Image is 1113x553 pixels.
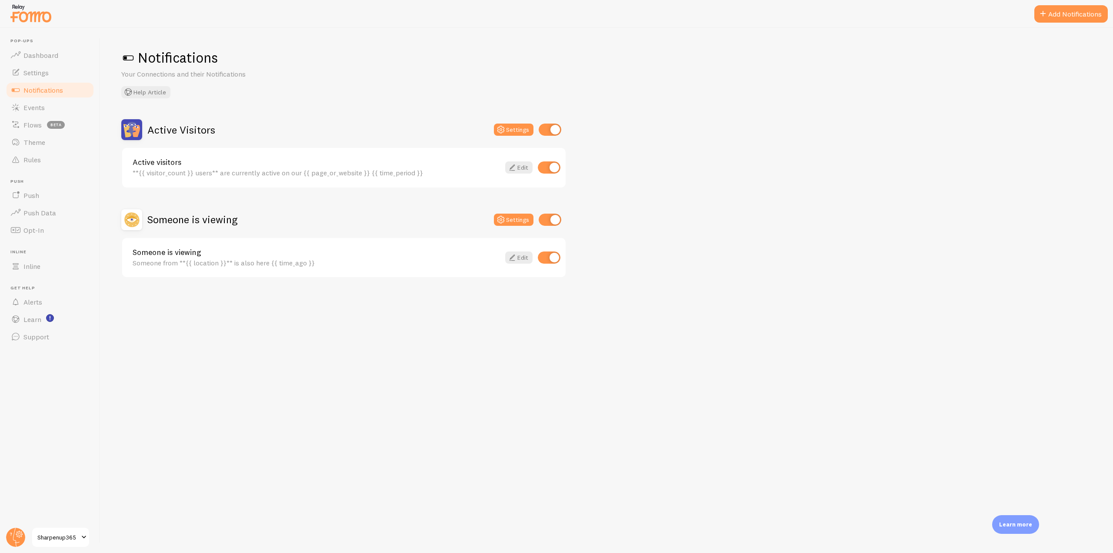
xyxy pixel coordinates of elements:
button: Settings [494,124,533,136]
p: Learn more [999,520,1032,529]
span: Get Help [10,285,95,291]
span: Learn [23,315,41,324]
a: Someone is viewing [133,248,500,256]
span: beta [47,121,65,129]
img: fomo-relay-logo-orange.svg [9,2,53,24]
span: Push [23,191,39,200]
span: Inline [23,262,40,271]
span: Events [23,103,45,112]
button: Settings [494,214,533,226]
a: Push Data [5,204,95,221]
a: Rules [5,151,95,168]
a: Alerts [5,293,95,311]
button: Help Article [121,86,170,98]
a: Events [5,99,95,116]
a: Inline [5,258,95,275]
a: Learn [5,311,95,328]
span: Alerts [23,298,42,306]
div: Someone from **{{ location }}** is also here {{ time_ago }} [133,259,500,267]
span: Settings [23,68,49,77]
a: Theme [5,134,95,151]
a: Sharpenup365 [31,527,90,548]
a: Dashboard [5,47,95,64]
a: Notifications [5,81,95,99]
a: Push [5,187,95,204]
a: Edit [505,161,533,174]
a: Support [5,328,95,345]
span: Dashboard [23,51,58,60]
a: Opt-In [5,221,95,239]
h2: Active Visitors [147,123,215,137]
span: Opt-In [23,226,44,235]
span: Notifications [23,86,63,94]
span: Theme [23,138,45,147]
h1: Notifications [121,49,1092,67]
span: Sharpenup365 [37,532,79,543]
p: Your Connections and their Notifications [121,69,330,79]
svg: <p>Watch New Feature Tutorials!</p> [46,314,54,322]
div: **{{ visitor_count }} users** are currently active on our {{ page_or_website }} {{ time_period }} [133,169,500,177]
span: Inline [10,249,95,255]
span: Pop-ups [10,38,95,44]
img: Someone is viewing [121,209,142,230]
div: Learn more [992,515,1039,534]
h2: Someone is viewing [147,213,237,226]
a: Edit [505,251,533,264]
span: Flows [23,121,42,129]
img: Active Visitors [121,119,142,140]
a: Settings [5,64,95,81]
a: Active visitors [133,158,500,166]
a: Flows beta [5,116,95,134]
span: Support [23,332,49,341]
span: Rules [23,155,41,164]
span: Push Data [23,208,56,217]
span: Push [10,179,95,184]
